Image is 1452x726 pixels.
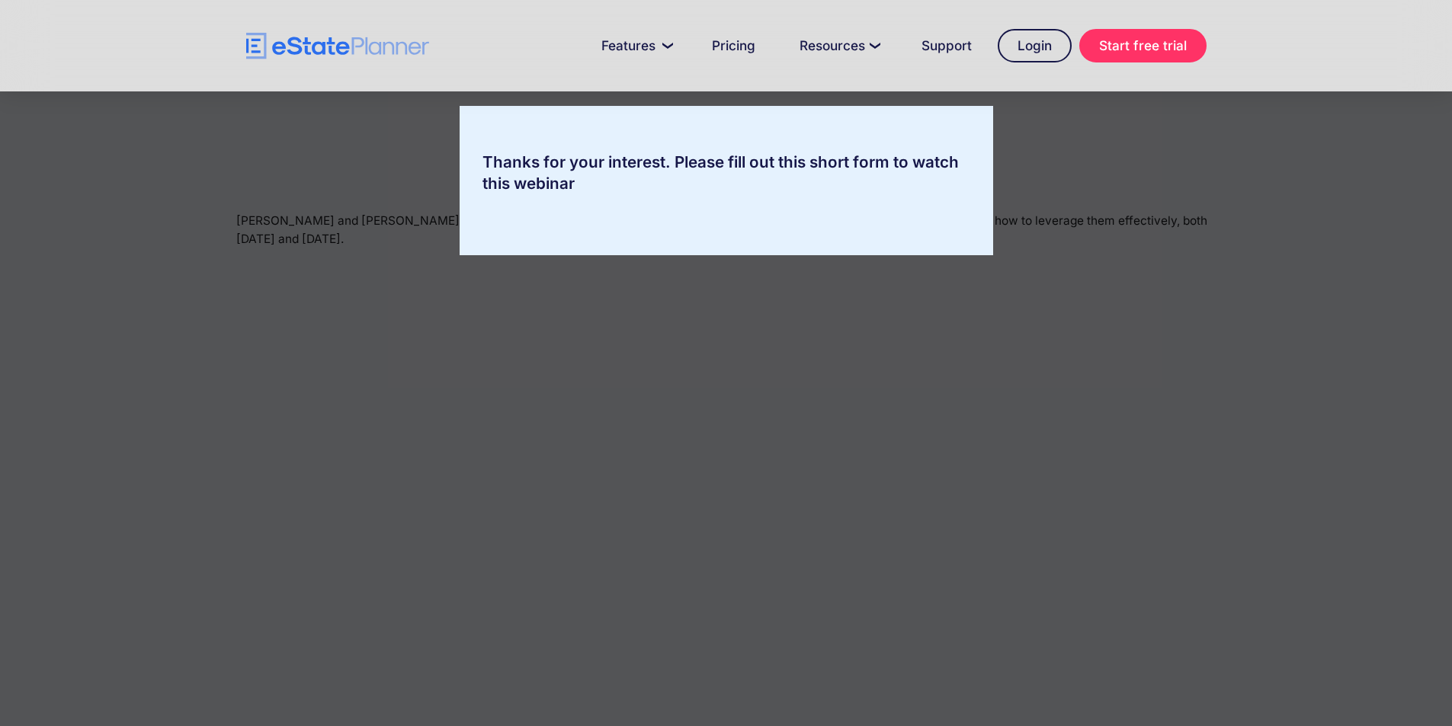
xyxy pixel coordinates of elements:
[903,30,990,61] a: Support
[694,30,774,61] a: Pricing
[460,152,993,194] div: Thanks for your interest. Please fill out this short form to watch this webinar
[1079,29,1207,62] a: Start free trial
[583,30,686,61] a: Features
[781,30,896,61] a: Resources
[998,29,1072,62] a: Login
